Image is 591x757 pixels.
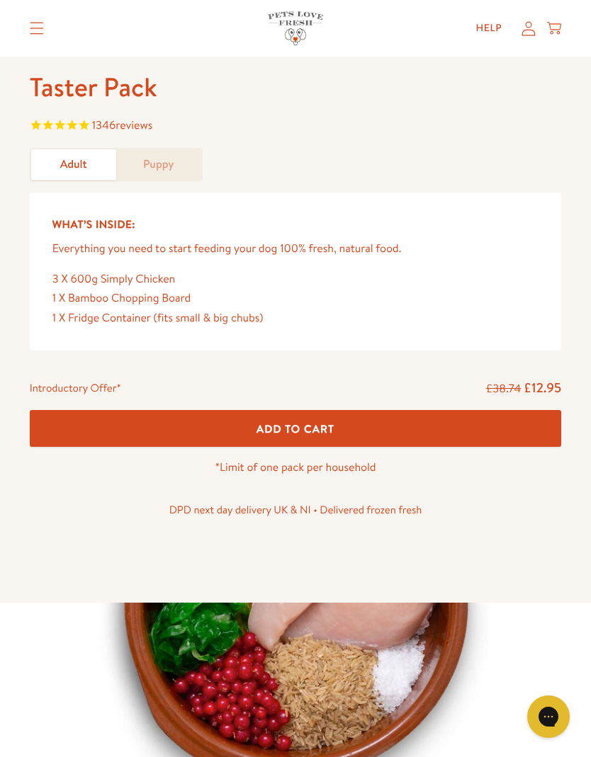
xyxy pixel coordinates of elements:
[268,11,323,45] img: Pets Love Fresh
[30,116,562,137] span: Rated 4.8 out of 5 stars 1346 reviews
[52,215,539,234] h5: What’s Inside:
[92,118,152,133] span: 1346 reviews
[116,149,201,180] a: Puppy
[18,11,55,46] summary: Translation missing: en.sections.header.menu
[52,239,539,258] p: Everything you need to start feeding your dog 100% fresh, natural food.
[465,14,514,42] a: Help
[520,690,577,743] iframe: Gorgias live chat messenger
[524,378,561,397] span: £12.95
[52,309,539,328] div: 1 X Fridge Container (fits small & big chubs)
[30,501,562,519] p: DPD next day delivery UK & NI • Delivered frozen fresh
[30,458,562,477] p: *Limit of one pack per household
[486,381,521,397] s: £38.74
[116,118,152,133] span: reviews
[30,410,562,448] button: Add To Cart
[52,290,191,306] span: 1 X Bamboo Chopping Board
[31,149,116,180] a: Adult
[257,421,334,436] span: Add To Cart
[30,70,562,104] h1: Taster Pack
[52,270,539,289] div: 3 X 600g Simply Chicken
[30,379,121,399] div: Introductory Offer*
